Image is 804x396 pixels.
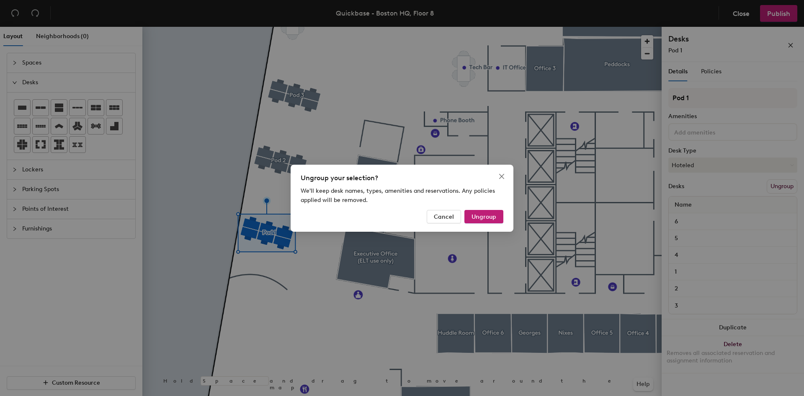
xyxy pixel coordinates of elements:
[427,210,461,223] button: Cancel
[464,210,503,223] button: Ungroup
[495,170,508,183] button: Close
[301,187,495,204] span: We'll keep desk names, types, amenities and reservations. Any policies applied will be removed.
[472,213,496,220] span: Ungroup
[434,213,454,220] span: Cancel
[498,173,505,180] span: close
[495,173,508,180] span: Close
[301,173,503,183] div: Ungroup your selection?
